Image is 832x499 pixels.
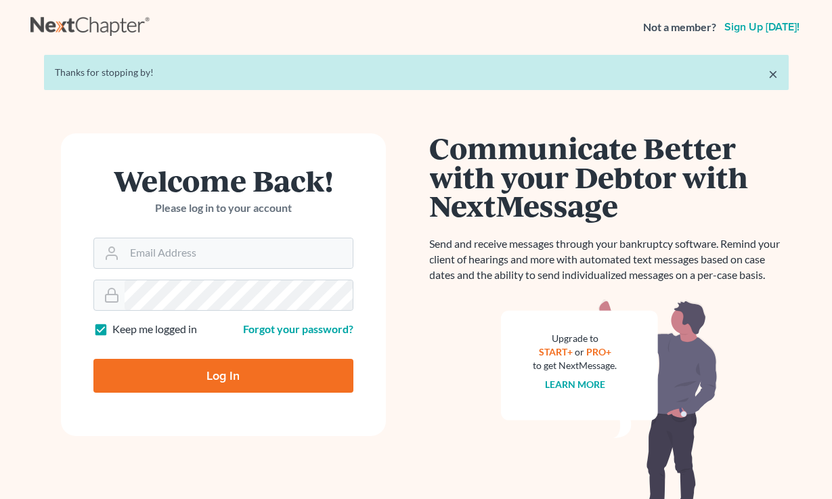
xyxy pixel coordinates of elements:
[533,359,617,372] div: to get NextMessage.
[539,346,573,357] a: START+
[93,166,353,195] h1: Welcome Back!
[93,200,353,216] p: Please log in to your account
[575,346,584,357] span: or
[243,322,353,335] a: Forgot your password?
[533,332,617,345] div: Upgrade to
[722,22,802,32] a: Sign up [DATE]!
[125,238,353,268] input: Email Address
[430,133,789,220] h1: Communicate Better with your Debtor with NextMessage
[430,236,789,283] p: Send and receive messages through your bankruptcy software. Remind your client of hearings and mo...
[586,346,611,357] a: PRO+
[643,20,716,35] strong: Not a member?
[112,322,197,337] label: Keep me logged in
[55,66,778,79] div: Thanks for stopping by!
[93,359,353,393] input: Log In
[545,378,605,390] a: Learn more
[768,66,778,82] a: ×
